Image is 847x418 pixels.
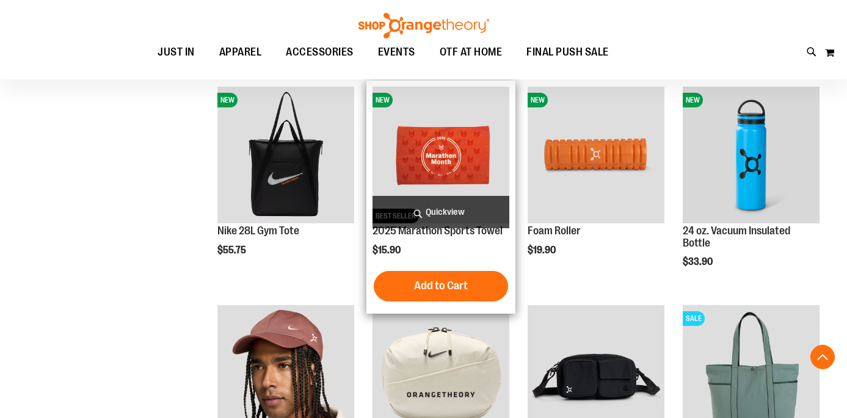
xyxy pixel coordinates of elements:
[366,38,427,67] a: EVENTS
[683,311,705,326] span: SALE
[207,38,274,67] a: APPAREL
[810,345,835,369] button: Back To Top
[373,87,509,223] img: 2025 Marathon Sports Towel
[217,87,354,225] a: Nike 28L Gym ToteNEW
[211,81,360,287] div: product
[357,13,491,38] img: Shop Orangetheory
[373,245,402,256] span: $15.90
[217,87,354,223] img: Nike 28L Gym Tote
[514,38,621,67] a: FINAL PUSH SALE
[683,87,820,223] img: 24 oz. Vacuum Insulated Bottle
[373,225,503,237] a: 2025 Marathon Sports Towel
[522,81,671,287] div: product
[217,245,248,256] span: $55.75
[158,38,195,66] span: JUST IN
[528,87,664,225] a: Foam RollerNEW
[427,38,515,67] a: OTF AT HOME
[677,81,826,299] div: product
[374,271,508,301] button: Add to Cart
[528,87,664,223] img: Foam Roller
[217,225,299,237] a: Nike 28L Gym Tote
[528,93,548,107] span: NEW
[217,93,238,107] span: NEW
[683,93,703,107] span: NEW
[373,87,509,225] a: 2025 Marathon Sports TowelNEWBEST SELLER
[683,225,790,249] a: 24 oz. Vacuum Insulated Bottle
[274,38,366,66] a: ACCESSORIES
[373,93,393,107] span: NEW
[440,38,503,66] span: OTF AT HOME
[528,225,581,237] a: Foam Roller
[528,245,558,256] span: $19.90
[219,38,262,66] span: APPAREL
[373,196,509,228] a: Quickview
[366,81,515,314] div: product
[414,279,468,292] span: Add to Cart
[145,38,207,67] a: JUST IN
[378,38,415,66] span: EVENTS
[526,38,609,66] span: FINAL PUSH SALE
[286,38,354,66] span: ACCESSORIES
[683,87,820,225] a: 24 oz. Vacuum Insulated BottleNEW
[683,256,714,267] span: $33.90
